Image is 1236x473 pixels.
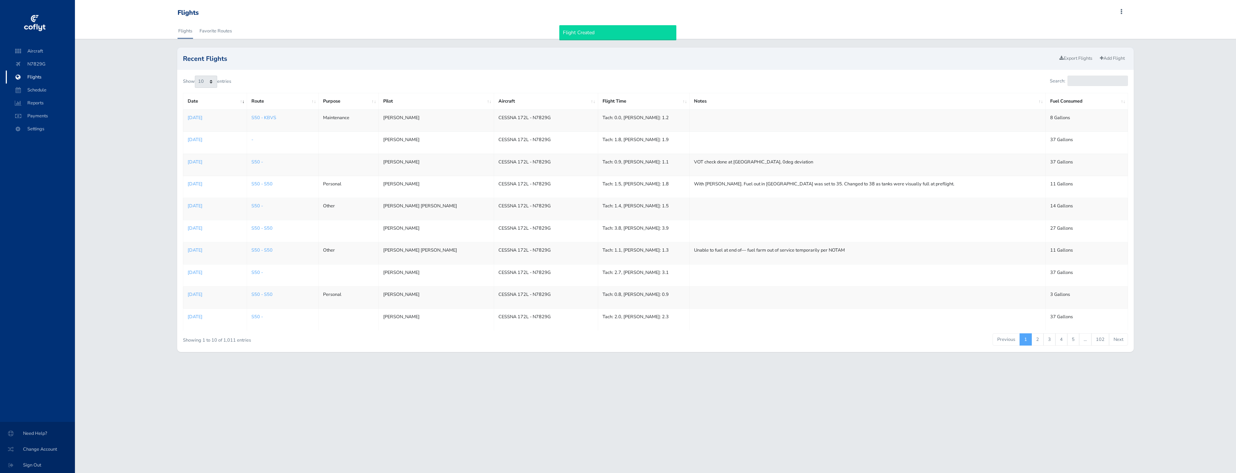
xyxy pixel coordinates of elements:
[319,287,379,308] td: Personal
[319,198,379,220] td: Other
[188,269,243,276] a: [DATE]
[1067,76,1128,86] input: Search:
[379,154,494,176] td: [PERSON_NAME]
[251,181,273,187] a: S50 - S50
[183,76,231,88] label: Show entries
[598,220,690,242] td: Tach: 3.8, [PERSON_NAME]: 3.9
[251,225,273,231] a: S50 - S50
[251,203,263,209] a: S50 -
[1109,333,1128,346] a: Next
[251,114,276,121] a: S50 - KBVS
[1045,242,1128,264] td: 11 Gallons
[1031,333,1044,346] a: 2
[247,93,319,109] th: Route: activate to sort column ascending
[178,23,193,39] a: Flights
[690,176,1046,198] td: With [PERSON_NAME]. Fuel out in [GEOGRAPHIC_DATA] was set to 35. Changed to 38 as tanks were visu...
[13,122,68,135] span: Settings
[598,154,690,176] td: Tach: 0.9, [PERSON_NAME]: 1.1
[319,242,379,264] td: Other
[183,55,1057,62] h2: Recent Flights
[598,176,690,198] td: Tach: 1.5, [PERSON_NAME]: 1.8
[598,198,690,220] td: Tach: 1.4, [PERSON_NAME]: 1.5
[319,93,379,109] th: Purpose: activate to sort column ascending
[690,242,1046,264] td: Unable to fuel at end of— fuel farm out of service temporarily per NOTAM
[251,314,263,320] a: S50 -
[690,93,1046,109] th: Notes: activate to sort column ascending
[494,308,598,330] td: CESSNA 172L - N7829G
[559,25,676,40] div: Flight Created
[13,45,68,58] span: Aircraft
[13,71,68,84] span: Flights
[188,313,243,320] a: [DATE]
[598,308,690,330] td: Tach: 2.0, [PERSON_NAME]: 2.3
[188,158,243,166] a: [DATE]
[251,247,273,253] a: S50 - S50
[178,9,199,17] div: Flights
[1045,308,1128,330] td: 37 Gallons
[188,247,243,254] a: [DATE]
[598,93,690,109] th: Flight Time: activate to sort column ascending
[494,242,598,264] td: CESSNA 172L - N7829G
[1067,333,1079,346] a: 5
[188,225,243,232] p: [DATE]
[188,114,243,121] a: [DATE]
[188,202,243,210] a: [DATE]
[1045,132,1128,154] td: 37 Gallons
[251,136,253,143] a: -
[379,308,494,330] td: [PERSON_NAME]
[1055,333,1067,346] a: 4
[494,176,598,198] td: CESSNA 172L - N7829G
[9,443,66,456] span: Change Account
[1045,198,1128,220] td: 14 Gallons
[379,242,494,264] td: [PERSON_NAME] [PERSON_NAME]
[13,109,68,122] span: Payments
[598,109,690,131] td: Tach: 0.0, [PERSON_NAME]: 1.2
[251,159,263,165] a: S50 -
[379,220,494,242] td: [PERSON_NAME]
[598,264,690,286] td: Tach: 2.7, [PERSON_NAME]: 3.1
[1045,287,1128,308] td: 3 Gallons
[13,84,68,96] span: Schedule
[1045,154,1128,176] td: 37 Gallons
[1043,333,1056,346] a: 3
[598,242,690,264] td: Tach: 1.1, [PERSON_NAME]: 1.3
[1020,333,1032,346] a: 1
[1091,333,1109,346] a: 102
[13,58,68,71] span: N7829G
[1045,109,1128,131] td: 8 Gallons
[188,291,243,298] a: [DATE]
[199,23,233,39] a: Favorite Routes
[494,132,598,154] td: CESSNA 172L - N7829G
[23,13,46,34] img: coflyt logo
[188,136,243,143] a: [DATE]
[598,287,690,308] td: Tach: 0.8, [PERSON_NAME]: 0.9
[494,109,598,131] td: CESSNA 172L - N7829G
[1045,264,1128,286] td: 37 Gallons
[494,287,598,308] td: CESSNA 172L - N7829G
[195,76,217,88] select: Showentries
[251,269,263,276] a: S50 -
[188,180,243,188] a: [DATE]
[1050,76,1128,86] label: Search:
[1045,176,1128,198] td: 11 Gallons
[1097,53,1128,64] a: Add Flight
[690,154,1046,176] td: VOT check done at [GEOGRAPHIC_DATA], 0deg deviation
[251,291,273,298] a: S50 - S50
[379,109,494,131] td: [PERSON_NAME]
[379,93,494,109] th: Pilot: activate to sort column ascending
[494,198,598,220] td: CESSNA 172L - N7829G
[494,154,598,176] td: CESSNA 172L - N7829G
[1045,220,1128,242] td: 27 Gallons
[494,220,598,242] td: CESSNA 172L - N7829G
[319,176,379,198] td: Personal
[379,176,494,198] td: [PERSON_NAME]
[183,333,572,344] div: Showing 1 to 10 of 1,011 entries
[1056,53,1096,64] a: Export Flights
